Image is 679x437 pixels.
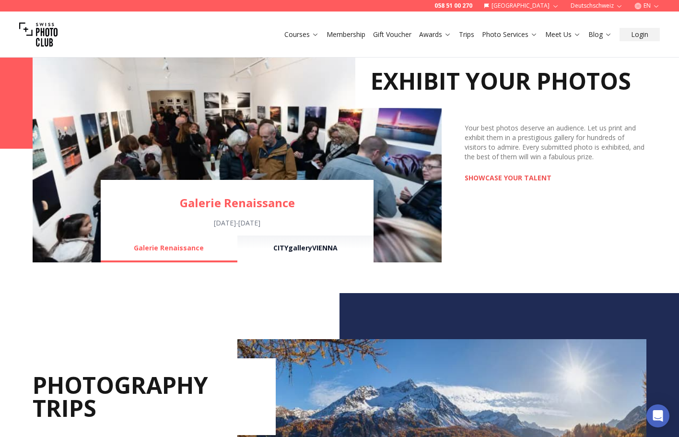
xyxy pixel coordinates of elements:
[482,30,538,39] a: Photo Services
[33,358,276,435] h2: PHOTOGRAPHY TRIPS
[284,30,319,39] a: Courses
[33,35,442,262] img: Learn Photography
[355,54,646,108] h2: Exhibit your photos
[434,2,472,10] a: 058 51 00 270
[455,28,478,41] button: Trips
[323,28,369,41] button: Membership
[541,28,585,41] button: Meet Us
[19,15,58,54] img: Swiss photo club
[545,30,581,39] a: Meet Us
[646,404,669,427] div: Open Intercom Messenger
[588,30,612,39] a: Blog
[101,218,374,228] div: [DATE] - [DATE]
[281,28,323,41] button: Courses
[419,30,451,39] a: Awards
[478,28,541,41] button: Photo Services
[101,195,374,211] a: Galerie Renaissance
[369,28,415,41] button: Gift Voucher
[373,30,411,39] a: Gift Voucher
[620,28,660,41] button: Login
[327,30,365,39] a: Membership
[459,30,474,39] a: Trips
[101,236,237,262] button: Galerie Renaissance
[415,28,455,41] button: Awards
[465,123,646,162] div: Your best photos deserve an audience. Let us print and exhibit them in a prestigious gallery for ...
[585,28,616,41] button: Blog
[465,173,551,183] a: SHOWCASE YOUR TALENT
[237,236,374,262] button: CITYgalleryVIENNA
